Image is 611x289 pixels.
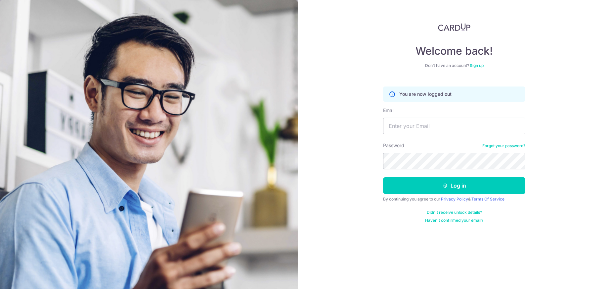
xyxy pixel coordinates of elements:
[383,177,525,194] button: Log in
[482,143,525,148] a: Forgot your password?
[383,118,525,134] input: Enter your Email
[383,63,525,68] div: Don’t have an account?
[383,44,525,58] h4: Welcome back!
[399,91,452,97] p: You are now logged out
[470,63,484,68] a: Sign up
[441,197,468,202] a: Privacy Policy
[383,142,404,149] label: Password
[425,218,483,223] a: Haven't confirmed your email?
[383,197,525,202] div: By continuing you agree to our &
[383,107,394,114] label: Email
[438,23,470,31] img: CardUp Logo
[427,210,482,215] a: Didn't receive unlock details?
[471,197,504,202] a: Terms Of Service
